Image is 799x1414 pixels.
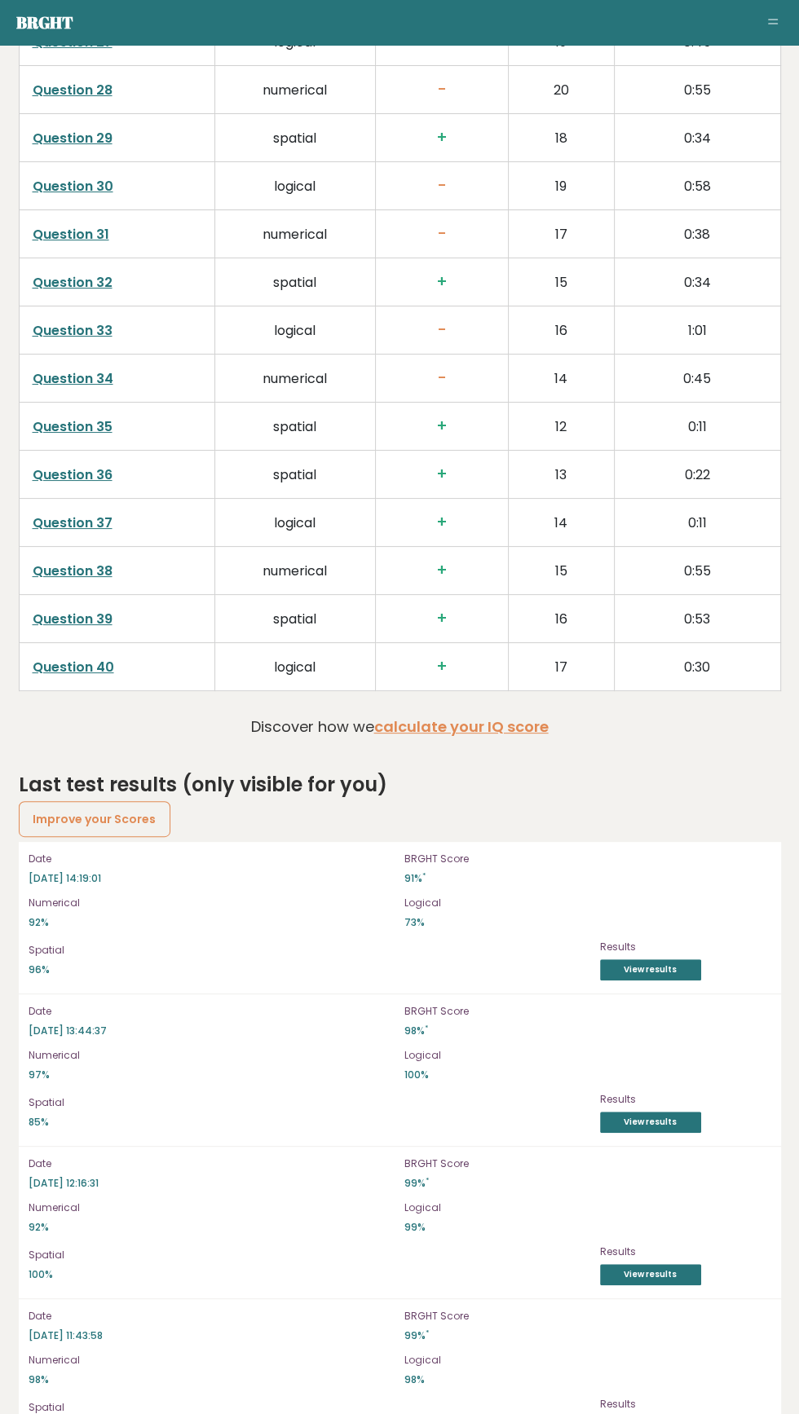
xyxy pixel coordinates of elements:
[29,1156,395,1171] p: Date
[29,1372,395,1387] p: 98%
[389,658,495,676] h3: +
[29,1176,395,1191] p: [DATE] 12:16:31
[29,1115,590,1130] p: 85%
[215,403,376,451] td: spatial
[508,66,614,114] td: 20
[29,962,590,977] p: 96%
[404,1068,771,1082] p: 100%
[404,915,771,930] p: 73%
[404,1156,771,1171] p: BRGHT Score
[33,417,113,436] a: Question 35
[389,225,495,244] h3: -
[614,547,780,595] td: 0:55
[614,258,780,306] td: 0:34
[404,1048,771,1063] p: Logical
[33,465,113,484] a: Question 36
[29,1248,590,1262] p: Spatial
[404,1176,771,1191] p: 99%
[508,643,614,691] td: 17
[508,114,614,162] td: 18
[614,210,780,258] td: 0:38
[215,451,376,499] td: spatial
[614,643,780,691] td: 0:30
[389,129,495,148] h3: +
[404,1004,771,1019] p: BRGHT Score
[614,499,780,547] td: 0:11
[404,1328,771,1343] p: 99%
[389,369,495,388] h3: -
[600,1264,701,1285] a: View results
[29,915,395,930] p: 92%
[215,258,376,306] td: spatial
[404,1309,771,1324] p: BRGHT Score
[215,114,376,162] td: spatial
[508,499,614,547] td: 14
[389,33,495,51] h3: +
[389,321,495,340] h3: -
[508,162,614,210] td: 19
[600,1397,771,1412] p: Results
[29,1267,590,1282] p: 100%
[29,1048,395,1063] p: Numerical
[614,306,780,355] td: 1:01
[508,403,614,451] td: 12
[763,13,783,33] button: Toggle navigation
[33,369,113,388] a: Question 34
[614,403,780,451] td: 0:11
[508,595,614,643] td: 16
[215,595,376,643] td: spatial
[614,355,780,403] td: 0:45
[29,1068,395,1082] p: 97%
[29,1024,395,1038] p: [DATE] 13:44:37
[389,177,495,196] h3: -
[404,896,771,910] p: Logical
[29,896,395,910] p: Numerical
[215,306,376,355] td: logical
[33,321,113,340] a: Question 33
[19,801,171,837] a: Improve your Scores
[29,1328,395,1343] p: [DATE] 11:43:58
[29,1095,590,1110] p: Spatial
[33,610,113,628] a: Question 39
[404,1024,771,1038] p: 98%
[389,273,495,292] h3: +
[29,1309,395,1324] p: Date
[29,871,395,886] p: [DATE] 14:19:01
[374,716,549,737] a: calculate your IQ score
[508,210,614,258] td: 17
[614,114,780,162] td: 0:34
[251,716,549,738] p: Discover how we
[16,11,73,33] a: Brght
[29,1220,395,1235] p: 92%
[404,871,771,886] p: 91%
[508,258,614,306] td: 15
[508,355,614,403] td: 14
[600,1092,771,1107] p: Results
[404,852,771,866] p: BRGHT Score
[600,959,701,980] a: View results
[389,81,495,99] h3: -
[389,513,495,532] h3: +
[29,1004,395,1019] p: Date
[29,852,395,866] p: Date
[19,770,781,800] h2: Last test results (only visible for you)
[389,562,495,580] h3: +
[215,547,376,595] td: numerical
[215,355,376,403] td: numerical
[614,595,780,643] td: 0:53
[600,1244,771,1259] p: Results
[215,210,376,258] td: numerical
[614,162,780,210] td: 0:58
[29,1353,395,1368] p: Numerical
[33,177,113,196] a: Question 30
[215,66,376,114] td: numerical
[389,610,495,628] h3: +
[404,1372,771,1387] p: 98%
[215,499,376,547] td: logical
[389,417,495,436] h3: +
[600,1112,701,1133] a: View results
[508,547,614,595] td: 15
[33,225,109,244] a: Question 31
[33,129,113,148] a: Question 29
[404,1200,771,1215] p: Logical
